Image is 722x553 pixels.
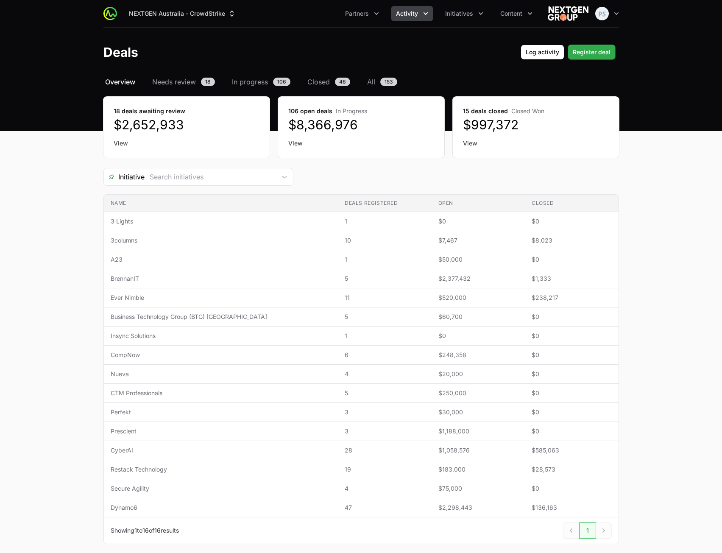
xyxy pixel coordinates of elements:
span: $0 [532,255,612,264]
span: Log activity [526,47,559,57]
span: Business Technology Group (BTG) [GEOGRAPHIC_DATA] [111,313,332,321]
span: 3columns [111,236,332,245]
span: Partners [345,9,369,18]
span: $136,163 [532,503,612,512]
button: Initiatives [440,6,488,21]
a: In progress106 [230,77,292,87]
span: In progress [232,77,268,87]
span: Ever Nimble [111,293,332,302]
span: Content [500,9,522,18]
input: Search initiatives [145,168,276,185]
span: $75,000 [438,484,518,493]
span: Perfekt [111,408,332,416]
span: 5 [345,389,424,397]
span: 153 [380,78,397,86]
div: Supplier switch menu [124,6,241,21]
button: Log activity [521,45,564,60]
span: Dynamo6 [111,503,332,512]
span: $0 [532,427,612,436]
img: ActivitySource [103,7,117,20]
dd: $997,372 [463,117,609,132]
span: Restack Technology [111,465,332,474]
dd: $8,366,976 [288,117,434,132]
div: Activity menu [391,6,433,21]
span: $0 [532,370,612,378]
span: 10 [345,236,424,245]
span: $248,358 [438,351,518,359]
span: Insync Solutions [111,332,332,340]
dt: 15 deals closed [463,107,609,115]
span: $0 [532,217,612,226]
span: Closed Won [511,107,544,115]
h1: Deals [103,45,138,60]
span: $50,000 [438,255,518,264]
span: CyberAI [111,446,332,455]
span: 16 [142,527,149,534]
span: $8,023 [532,236,612,245]
span: 1 [345,255,424,264]
img: Peter Spillane [595,7,609,20]
span: 16 [154,527,161,534]
span: 3 Lights [111,217,332,226]
button: NEXTGEN Australia - CrowdStrike [124,6,241,21]
span: Prescient [111,427,332,436]
a: View [288,139,434,148]
span: Initiative [104,172,145,182]
span: $250,000 [438,389,518,397]
span: $20,000 [438,370,518,378]
span: 3 [345,427,424,436]
div: Primary actions [521,45,616,60]
span: $1,058,576 [438,446,518,455]
th: Open [432,195,525,212]
span: $0 [532,389,612,397]
span: $0 [532,484,612,493]
div: Partners menu [340,6,384,21]
span: $7,467 [438,236,518,245]
span: 28 [345,446,424,455]
span: $0 [532,313,612,321]
span: 1 [345,332,424,340]
span: $520,000 [438,293,518,302]
button: Activity [391,6,433,21]
span: $0 [532,332,612,340]
span: 106 [273,78,290,86]
span: $2,298,443 [438,503,518,512]
nav: Deals navigation [103,77,619,87]
button: Content [495,6,538,21]
p: Showing to of results [111,526,179,535]
span: $60,700 [438,313,518,321]
span: Activity [396,9,418,18]
dd: $2,652,933 [114,117,259,132]
a: Closed46 [306,77,352,87]
span: 5 [345,274,424,283]
span: $0 [532,408,612,416]
dt: 106 open deals [288,107,434,115]
a: 1 [579,522,596,539]
span: 18 [201,78,215,86]
span: CTM Professionals [111,389,332,397]
div: Main navigation [117,6,538,21]
dt: 18 deals awaiting review [114,107,259,115]
th: Deals registered [338,195,431,212]
span: CompNow [111,351,332,359]
span: Needs review [152,77,196,87]
span: $1,188,000 [438,427,518,436]
a: View [114,139,259,148]
th: Name [104,195,338,212]
span: Register deal [573,47,610,57]
a: Needs review18 [151,77,217,87]
div: Initiatives menu [440,6,488,21]
span: 11 [345,293,424,302]
span: $28,573 [532,465,612,474]
span: 5 [345,313,424,321]
span: 19 [345,465,424,474]
span: 46 [335,78,350,86]
span: $585,063 [532,446,612,455]
span: Closed [307,77,330,87]
div: Open [276,168,293,185]
span: 4 [345,370,424,378]
span: Secure Agility [111,484,332,493]
a: Overview [103,77,137,87]
span: $0 [438,332,518,340]
img: NEXTGEN Australia [548,5,588,22]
